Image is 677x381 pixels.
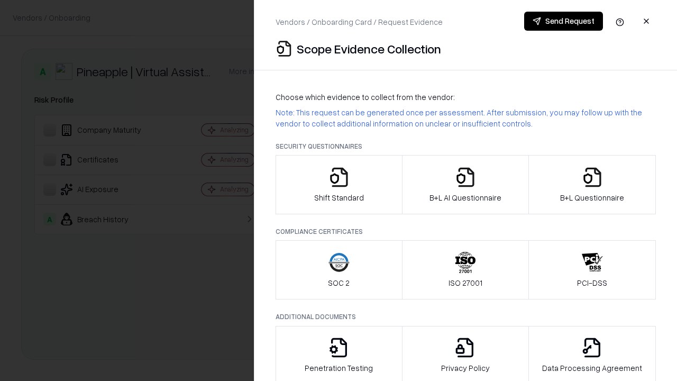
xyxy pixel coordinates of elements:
p: Choose which evidence to collect from the vendor: [276,92,656,103]
button: B+L Questionnaire [528,155,656,214]
button: Shift Standard [276,155,402,214]
button: B+L AI Questionnaire [402,155,529,214]
p: B+L Questionnaire [560,192,624,203]
p: B+L AI Questionnaire [429,192,501,203]
p: Penetration Testing [305,362,373,374]
p: Note: This request can be generated once per assessment. After submission, you may follow up with... [276,107,656,129]
p: Shift Standard [314,192,364,203]
button: Send Request [524,12,603,31]
p: Additional Documents [276,312,656,321]
button: SOC 2 [276,240,402,300]
button: ISO 27001 [402,240,529,300]
p: SOC 2 [328,277,350,288]
p: PCI-DSS [577,277,607,288]
p: Data Processing Agreement [542,362,642,374]
p: Privacy Policy [441,362,490,374]
p: Security Questionnaires [276,142,656,151]
p: Scope Evidence Collection [297,40,441,57]
p: Compliance Certificates [276,227,656,236]
p: ISO 27001 [449,277,482,288]
p: Vendors / Onboarding Card / Request Evidence [276,16,443,28]
button: PCI-DSS [528,240,656,300]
